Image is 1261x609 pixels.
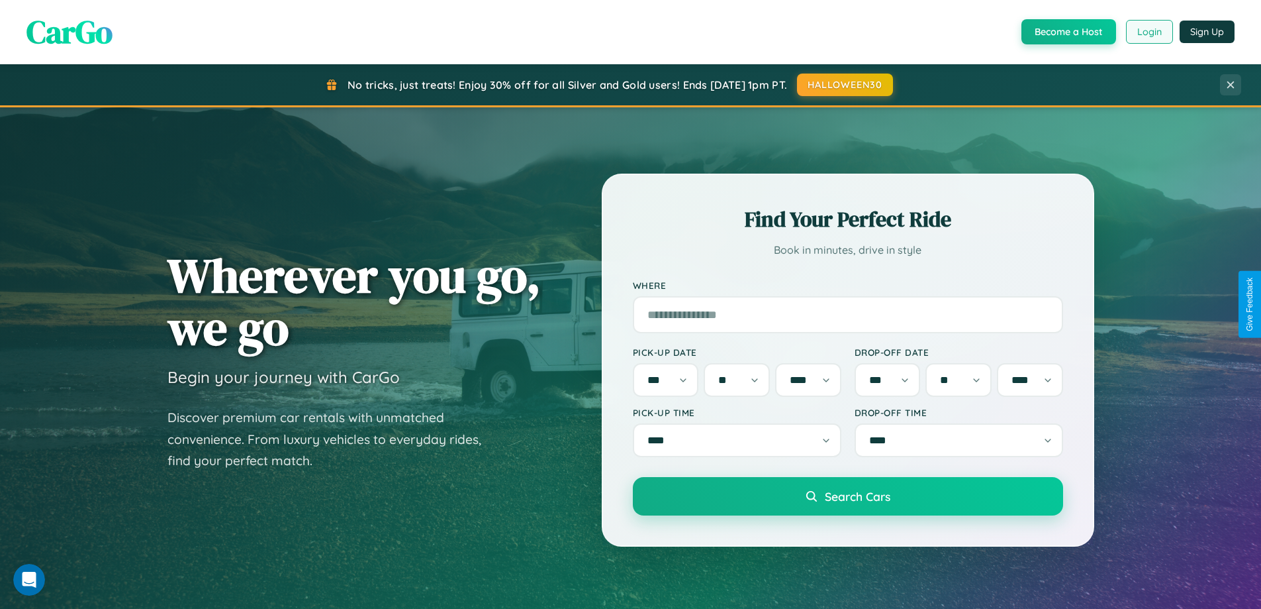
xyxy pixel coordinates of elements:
[633,205,1063,234] h2: Find Your Perfect Ride
[855,407,1063,418] label: Drop-off Time
[797,74,893,96] button: HALLOWEEN30
[167,407,498,472] p: Discover premium car rentals with unmatched convenience. From luxury vehicles to everyday rides, ...
[633,241,1063,260] p: Book in minutes, drive in style
[1245,278,1254,331] div: Give Feedback
[348,78,787,91] span: No tricks, just treats! Enjoy 30% off for all Silver and Gold users! Ends [DATE] 1pm PT.
[633,347,841,358] label: Pick-up Date
[167,249,541,354] h1: Wherever you go, we go
[167,367,400,387] h3: Begin your journey with CarGo
[26,10,113,54] span: CarGo
[633,407,841,418] label: Pick-up Time
[633,477,1063,516] button: Search Cars
[855,347,1063,358] label: Drop-off Date
[1021,19,1116,44] button: Become a Host
[1180,21,1235,43] button: Sign Up
[825,489,890,504] span: Search Cars
[633,280,1063,291] label: Where
[13,564,45,596] iframe: Intercom live chat
[1126,20,1173,44] button: Login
